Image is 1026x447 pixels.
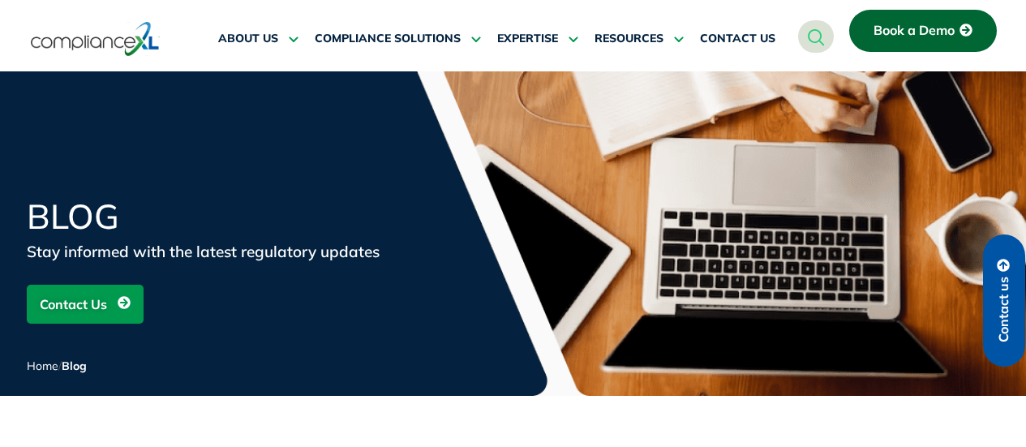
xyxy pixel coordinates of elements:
span: EXPERTISE [497,32,558,46]
a: RESOURCES [595,19,684,58]
span: COMPLIANCE SOLUTIONS [315,32,461,46]
span: Contact us [997,277,1011,342]
img: logo-one.svg [31,20,160,58]
span: Contact Us [40,289,107,320]
a: navsearch-button [798,20,834,53]
a: EXPERTISE [497,19,578,58]
div: Stay informed with the latest regulatory updates [27,240,416,263]
a: Contact Us [27,285,144,324]
a: CONTACT US [700,19,775,58]
a: Book a Demo [849,10,997,52]
span: RESOURCES [595,32,663,46]
a: Contact us [983,234,1025,367]
span: Book a Demo [874,24,955,38]
span: CONTACT US [700,32,775,46]
span: Blog [62,359,87,373]
a: ABOUT US [218,19,298,58]
a: Home [27,359,58,373]
span: ABOUT US [218,32,278,46]
a: COMPLIANCE SOLUTIONS [315,19,481,58]
h1: Blog [27,200,416,234]
span: / [27,359,87,373]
